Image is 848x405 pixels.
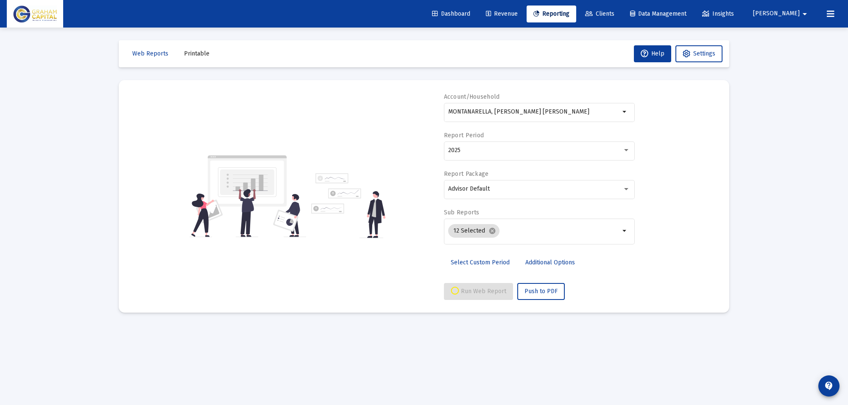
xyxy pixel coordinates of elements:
a: Dashboard [425,6,477,22]
span: Printable [184,50,209,57]
button: [PERSON_NAME] [743,5,820,22]
span: 2025 [448,147,460,154]
mat-icon: arrow_drop_down [620,226,630,236]
span: [PERSON_NAME] [753,10,800,17]
img: reporting [190,154,306,238]
span: Additional Options [525,259,575,266]
mat-chip-list: Selection [448,222,620,239]
span: Web Reports [132,50,168,57]
input: Search or select an account or household [448,108,620,115]
span: Settings [693,50,715,57]
span: Revenue [486,10,518,17]
mat-icon: arrow_drop_down [800,6,810,22]
mat-icon: arrow_drop_down [620,107,630,117]
label: Sub Reports [444,209,480,216]
a: Data Management [623,6,693,22]
span: Help [641,50,664,57]
label: Report Period [444,132,484,139]
img: Dashboard [13,6,57,22]
button: Web Reports [126,45,175,62]
span: Data Management [630,10,686,17]
a: Clients [578,6,621,22]
label: Report Package [444,170,489,178]
button: Push to PDF [517,283,565,300]
span: Run Web Report [451,288,506,295]
span: Push to PDF [524,288,558,295]
mat-icon: contact_support [824,381,834,391]
button: Run Web Report [444,283,513,300]
img: reporting-alt [311,173,385,238]
mat-icon: cancel [488,227,496,235]
span: Reporting [533,10,569,17]
span: Clients [585,10,614,17]
span: Select Custom Period [451,259,510,266]
label: Account/Household [444,93,500,100]
button: Settings [675,45,722,62]
a: Revenue [479,6,524,22]
span: Dashboard [432,10,470,17]
span: Advisor Default [448,185,490,192]
button: Help [634,45,671,62]
button: Printable [177,45,216,62]
span: Insights [702,10,734,17]
a: Reporting [527,6,576,22]
mat-chip: 12 Selected [448,224,499,238]
a: Insights [695,6,741,22]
